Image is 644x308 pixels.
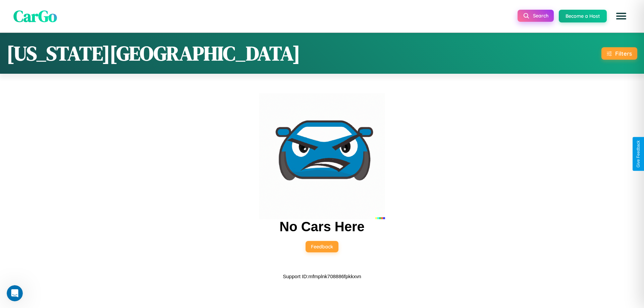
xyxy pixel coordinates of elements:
[612,7,631,25] button: Open menu
[615,50,632,57] div: Filters
[7,285,23,301] iframe: Intercom live chat
[601,47,637,60] button: Filters
[7,40,300,67] h1: [US_STATE][GEOGRAPHIC_DATA]
[559,10,607,22] button: Become a Host
[636,140,641,168] div: Give Feedback
[533,13,548,19] span: Search
[259,93,385,219] img: car
[518,10,554,22] button: Search
[306,241,338,252] button: Feedback
[279,219,364,234] h2: No Cars Here
[283,272,361,281] p: Support ID: mfmplnk708886fpkkxvn
[13,5,57,27] span: CarGo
